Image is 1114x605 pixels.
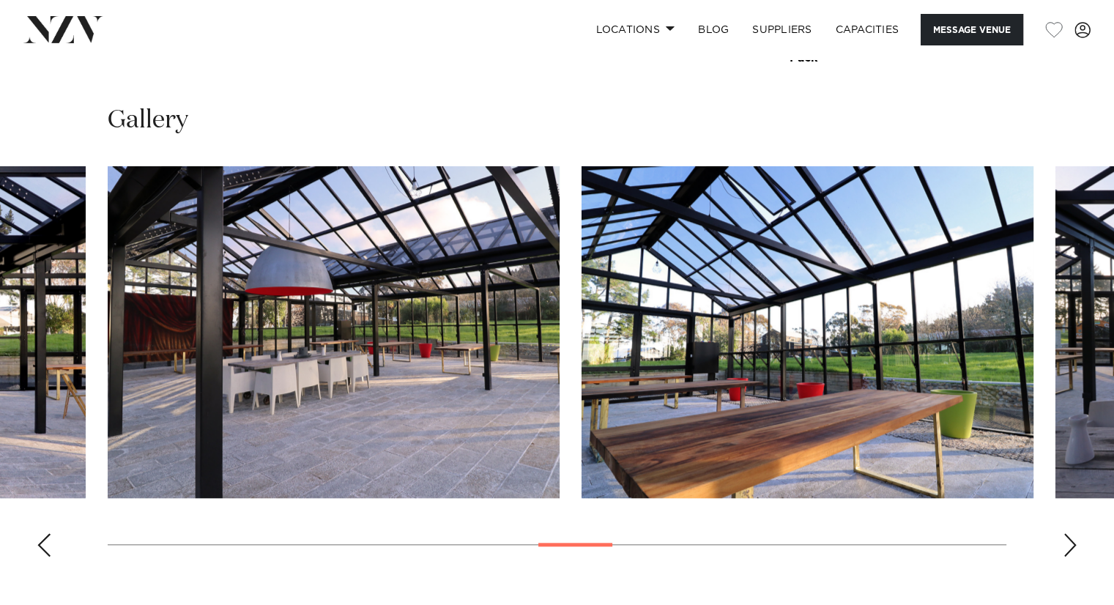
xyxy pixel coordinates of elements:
[824,14,911,45] a: Capacities
[582,166,1033,498] swiper-slide: 13 / 23
[686,14,740,45] a: BLOG
[108,166,560,498] swiper-slide: 12 / 23
[23,16,103,42] img: nzv-logo.png
[584,14,686,45] a: Locations
[921,14,1023,45] button: Message Venue
[740,14,823,45] a: SUPPLIERS
[108,104,188,137] h2: Gallery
